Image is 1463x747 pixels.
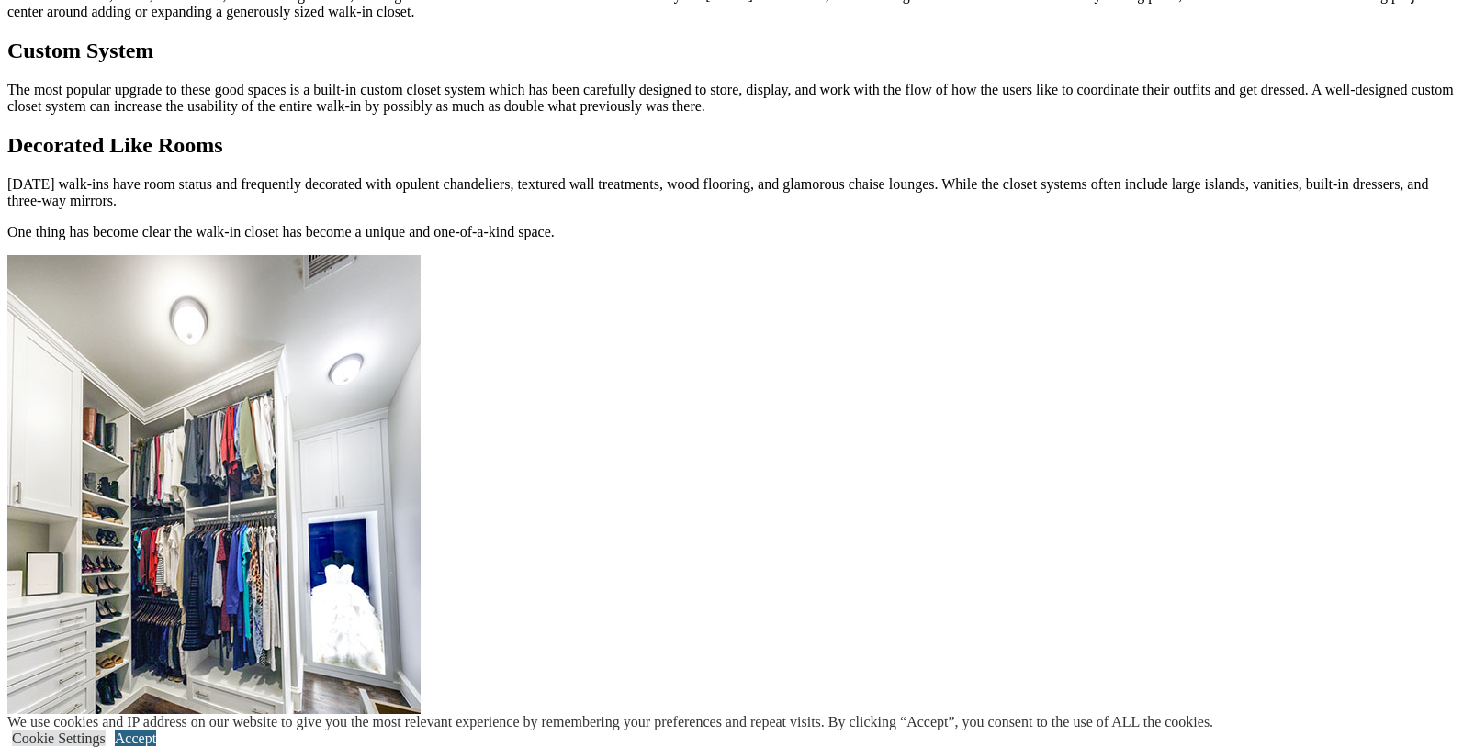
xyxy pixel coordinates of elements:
p: The most popular upgrade to these good spaces is a built-in custom closet system which has been c... [7,82,1456,115]
div: We use cookies and IP address on our website to give you the most relevant experience by remember... [7,714,1213,730]
a: Cookie Settings [12,730,106,746]
h2: Custom System [7,39,1456,63]
p: [DATE] walk-ins have room status and frequently decorated with opulent chandeliers, textured wall... [7,176,1456,209]
h2: Decorated Like Rooms [7,133,1456,158]
p: One thing has become clear the walk-in closet has become a unique and one-of-a-kind space. [7,224,1456,240]
a: Accept [115,730,156,746]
